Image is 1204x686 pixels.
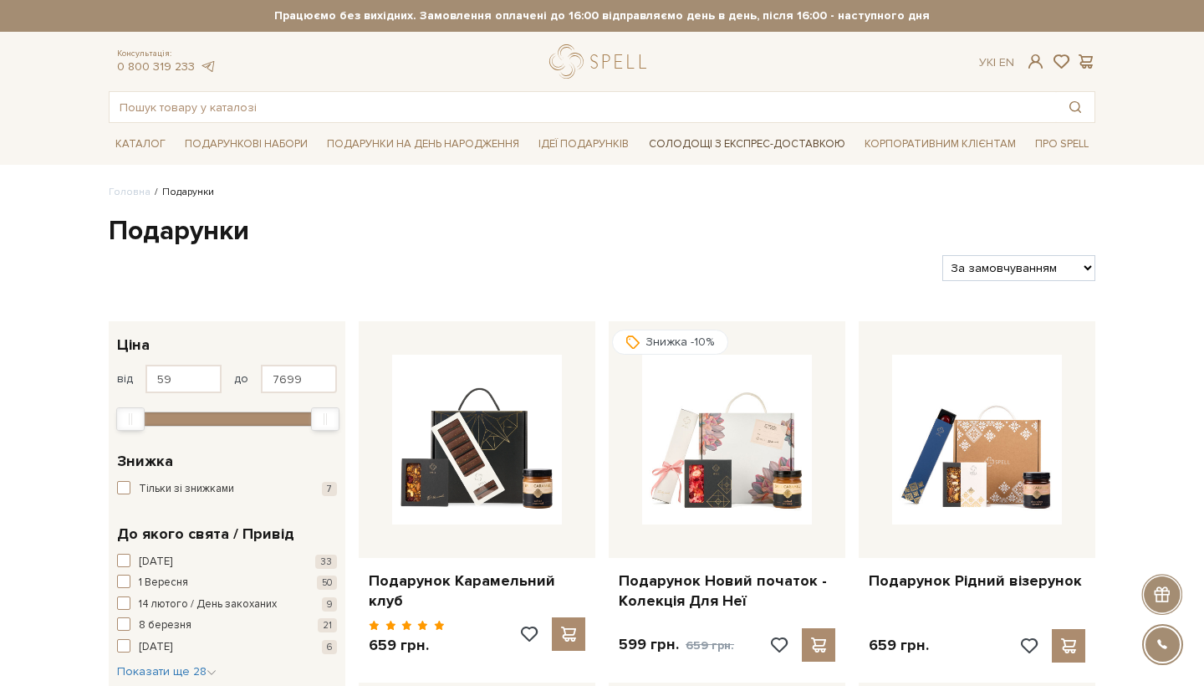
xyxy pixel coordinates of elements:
span: 9 [322,597,337,612]
span: Тільки зі знижками [139,481,234,498]
button: 14 лютого / День закоханих 9 [117,596,337,613]
span: 33 [315,555,337,569]
div: Max [311,407,339,431]
a: Подарунок Новий початок - Колекція Для Неї [619,571,835,611]
span: 1 Вересня [139,575,188,591]
button: [DATE] 6 [117,639,337,656]
a: Ідеї подарунків [532,131,635,157]
input: Ціна [145,365,222,393]
span: 8 березня [139,617,191,634]
strong: Працюємо без вихідних. Замовлення оплачені до 16:00 відправляємо день в день, після 16:00 - насту... [109,8,1095,23]
span: До якого свята / Привід [117,523,294,545]
span: | [993,55,996,69]
p: 659 грн. [869,636,929,655]
a: Корпоративним клієнтам [858,131,1023,157]
input: Ціна [261,365,337,393]
p: 599 грн. [619,635,734,655]
button: Тільки зі знижками 7 [117,481,337,498]
a: logo [549,44,654,79]
button: 1 Вересня 50 [117,575,337,591]
span: 21 [318,618,337,632]
input: Пошук товару у каталозі [110,92,1056,122]
a: Подарунок Карамельний клуб [369,571,585,611]
a: Подарунки на День народження [320,131,526,157]
span: Консультація: [117,49,216,59]
li: Подарунки [150,185,214,200]
span: Ціна [117,334,150,356]
a: 0 800 319 233 [117,59,195,74]
button: Показати ще 28 [117,663,217,680]
span: Показати ще 28 [117,664,217,678]
span: 659 грн. [686,638,734,653]
span: [DATE] [139,639,172,656]
div: Ук [979,55,1014,70]
span: до [234,371,248,387]
div: Знижка -10% [612,330,728,355]
p: 659 грн. [369,636,445,655]
a: Каталог [109,131,172,157]
a: Солодощі з експрес-доставкою [642,130,852,158]
a: Подарунок Рідний візерунок [869,571,1085,591]
span: Знижка [117,450,173,473]
button: [DATE] 33 [117,554,337,571]
a: Подарункові набори [178,131,314,157]
span: 7 [322,482,337,496]
a: Про Spell [1028,131,1095,157]
a: Головна [109,186,150,198]
span: 50 [317,576,337,590]
button: Пошук товару у каталозі [1056,92,1094,122]
h1: Подарунки [109,214,1095,249]
button: 8 березня 21 [117,617,337,634]
a: En [999,55,1014,69]
span: 14 лютого / День закоханих [139,596,277,613]
span: [DATE] [139,554,172,571]
div: Min [116,407,145,431]
span: від [117,371,133,387]
span: 6 [322,640,337,654]
a: telegram [199,59,216,74]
